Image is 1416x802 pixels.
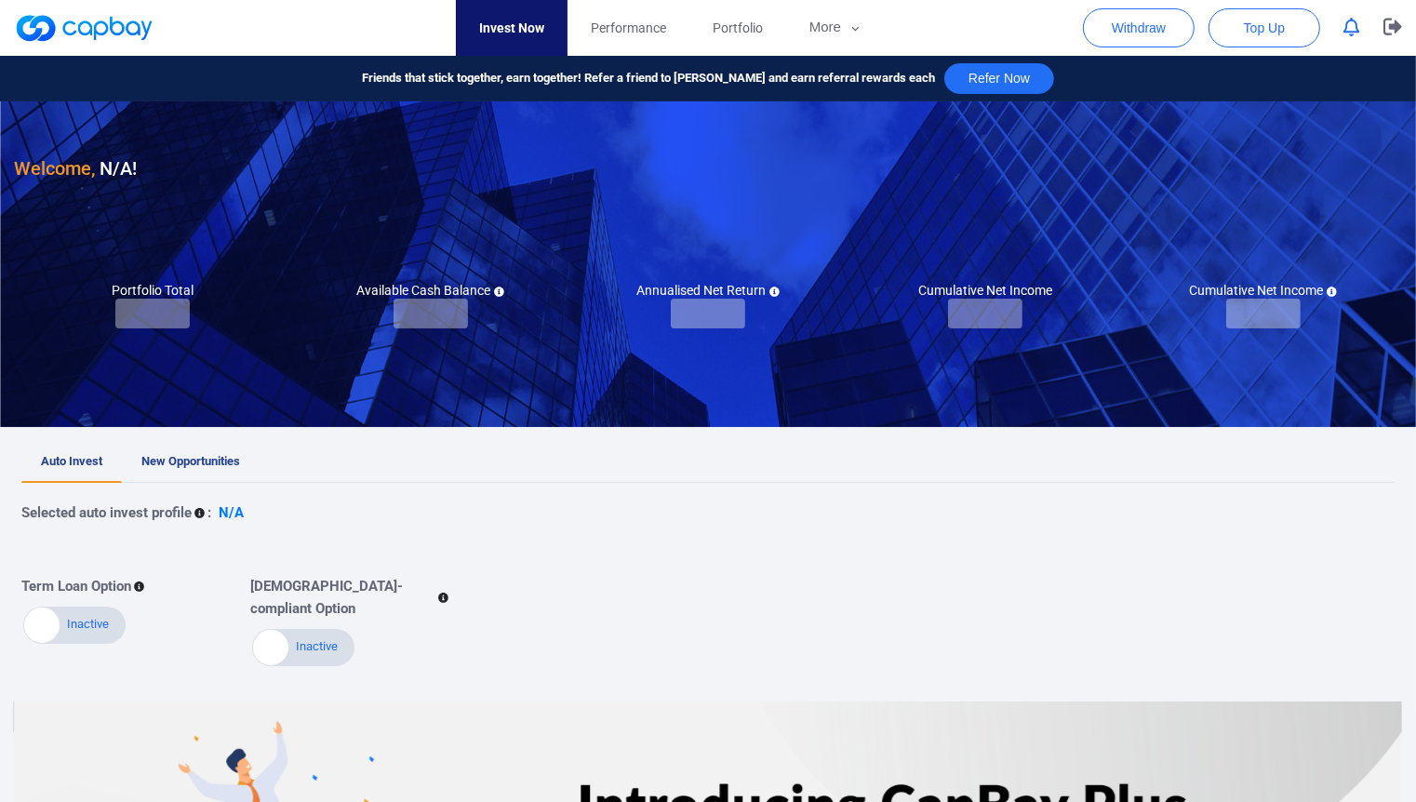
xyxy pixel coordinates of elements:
button: Top Up [1209,8,1320,47]
span: Performance [591,18,666,38]
h5: Portfolio Total [112,282,194,299]
h5: Cumulative Net Income [918,282,1052,299]
span: Auto Invest [41,454,102,468]
p: : [207,501,211,524]
span: Friends that stick together, earn together! Refer a friend to [PERSON_NAME] and earn referral rew... [362,69,935,88]
p: [DEMOGRAPHIC_DATA]-compliant Option [250,575,435,620]
h5: Cumulative Net Income [1189,282,1337,299]
p: N/A [219,501,244,524]
h5: Available Cash Balance [356,282,504,299]
button: Refer Now [944,63,1054,94]
span: Portfolio [713,18,763,38]
p: Term Loan Option [21,575,131,597]
span: Top Up [1244,19,1285,37]
span: New Opportunities [141,454,240,468]
button: Withdraw [1083,8,1195,47]
span: Welcome, [14,157,95,180]
p: Selected auto invest profile [21,501,192,524]
h5: Annualised Net Return [636,282,780,299]
h3: N/A ! [14,154,137,183]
